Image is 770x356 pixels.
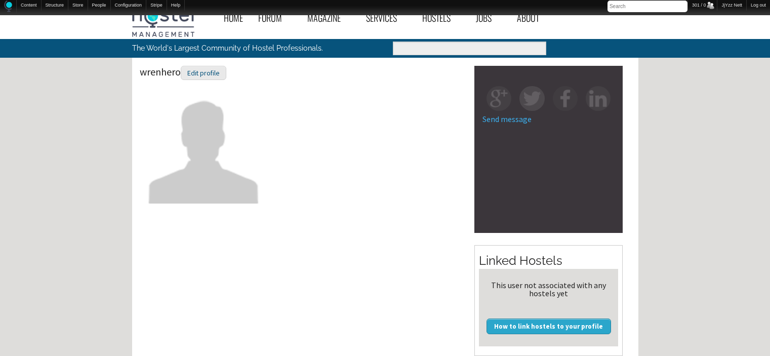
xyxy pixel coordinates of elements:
[358,7,415,29] a: Services
[483,281,614,297] div: This user not associated with any hostels yet
[553,86,578,111] img: fb-square.png
[607,1,687,12] input: Search
[4,1,12,12] img: Home
[479,252,618,269] h2: Linked Hostels
[300,7,358,29] a: Magazine
[468,7,509,29] a: Jobs
[181,65,226,78] a: Edit profile
[482,114,532,124] a: Send message
[140,65,226,78] span: wrenhero
[415,7,468,29] a: Hostels
[216,7,251,29] a: Home
[509,7,557,29] a: About
[519,86,544,111] img: tw-square.png
[487,319,611,334] a: How to link hostels to your profile
[251,7,300,29] a: Forum
[148,92,260,204] img: wrenhero's picture
[586,86,611,111] img: in-square.png
[393,42,546,55] input: Enter the terms you wish to search for.
[181,66,226,81] div: Edit profile
[132,39,343,57] p: The World's Largest Community of Hostel Professionals.
[487,86,511,111] img: gp-square.png
[132,7,194,37] img: Hostel Management Home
